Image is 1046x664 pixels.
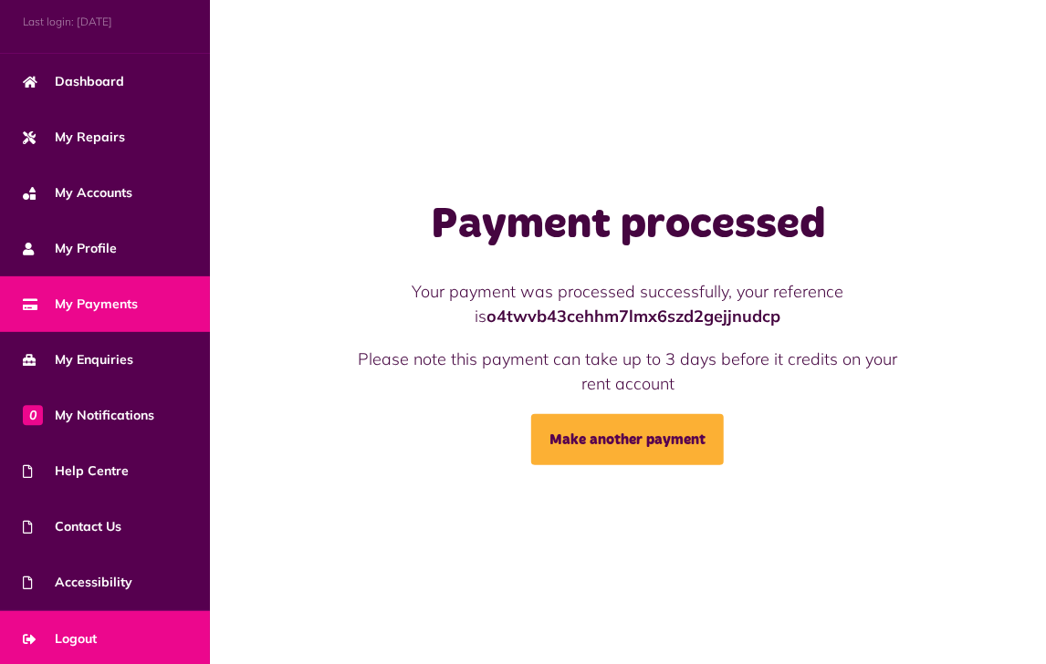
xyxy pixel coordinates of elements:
[23,573,132,592] span: Accessibility
[23,14,187,30] span: Last login: [DATE]
[23,239,117,258] span: My Profile
[23,72,124,91] span: Dashboard
[23,405,43,425] span: 0
[531,414,724,465] a: Make another payment
[23,517,121,536] span: Contact Us
[23,406,154,425] span: My Notifications
[23,128,125,147] span: My Repairs
[23,462,129,481] span: Help Centre
[23,350,133,369] span: My Enquiries
[23,183,132,202] span: My Accounts
[345,347,910,396] p: Please note this payment can take up to 3 days before it credits on your rent account
[486,306,780,327] strong: o4twvb43cehhm7lmx6szd2gejjnudcp
[23,629,97,648] span: Logout
[345,279,910,328] p: Your payment was processed successfully, your reference is
[345,199,910,252] h1: Payment processed
[23,295,138,314] span: My Payments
